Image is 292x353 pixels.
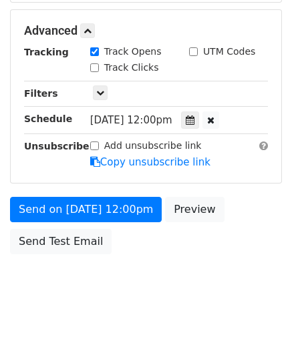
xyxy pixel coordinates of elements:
span: [DATE] 12:00pm [90,114,172,126]
a: Send on [DATE] 12:00pm [10,197,162,222]
label: Track Clicks [104,61,159,75]
strong: Schedule [24,113,72,124]
a: Copy unsubscribe link [90,156,210,168]
a: Preview [165,197,224,222]
strong: Unsubscribe [24,141,90,151]
h5: Advanced [24,23,268,38]
a: Send Test Email [10,229,112,254]
iframe: Chat Widget [225,289,292,353]
strong: Tracking [24,47,69,57]
label: Add unsubscribe link [104,139,202,153]
label: Track Opens [104,45,162,59]
strong: Filters [24,88,58,99]
label: UTM Codes [203,45,255,59]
